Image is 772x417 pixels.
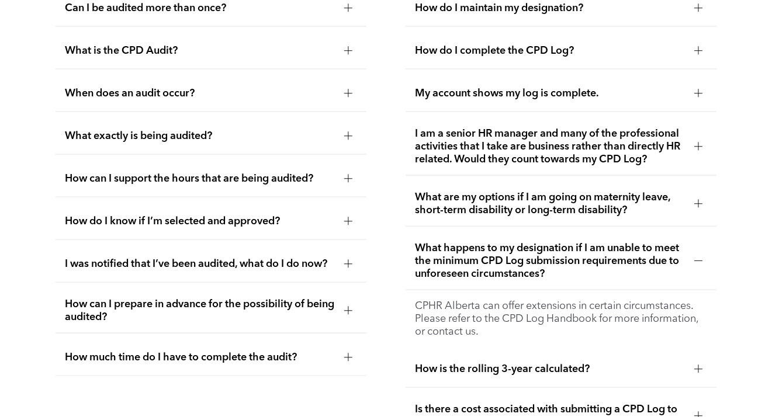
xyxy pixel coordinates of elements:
span: How much time do I have to complete the audit? [65,351,335,364]
span: What happens to my designation if I am unable to meet the minimum CPD Log submission requirements... [415,242,685,280]
span: How can I prepare in advance for the possibility of being audited? [65,298,335,324]
span: How can I support the hours that are being audited? [65,172,335,185]
span: I was notified that I’ve been audited, what do I do now? [65,258,335,270]
span: How do I know if I’m selected and approved? [65,215,335,228]
span: How do I maintain my designation? [415,2,685,15]
span: What is the CPD Audit? [65,44,335,57]
span: What exactly is being audited? [65,130,335,143]
p: CPHR Alberta can offer extensions in certain circumstances. Please refer to the CPD Log Handbook ... [415,300,707,338]
span: I am a senior HR manager and many of the professional activities that I take are business rather ... [415,127,685,166]
span: How do I complete the CPD Log? [415,44,685,57]
span: How is the rolling 3-year calculated? [415,363,685,376]
span: When does an audit occur? [65,87,335,100]
span: My account shows my log is complete. [415,87,685,100]
span: What are my options if I am going on maternity leave, short-term disability or long-term disability? [415,191,685,217]
span: Can I be audited more than once? [65,2,335,15]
